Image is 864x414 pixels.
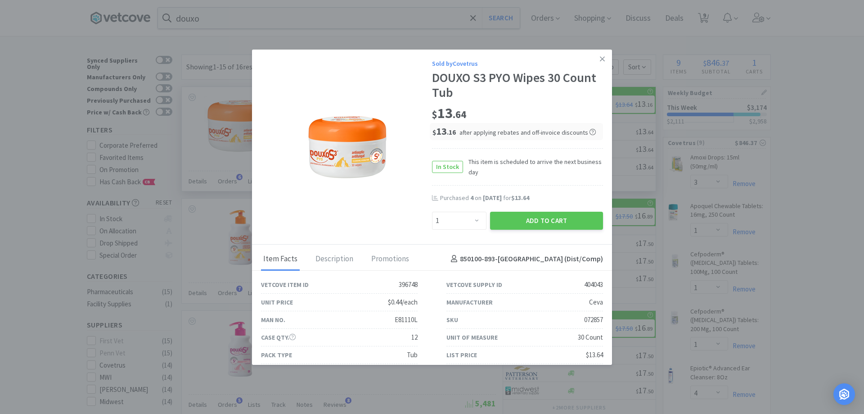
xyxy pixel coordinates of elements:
div: $13.64 [586,350,603,360]
div: Unit of Measure [446,332,498,342]
span: $13.64 [511,194,529,202]
div: Open Intercom Messenger [833,383,855,405]
div: Tub [407,350,418,360]
div: 072857 [584,314,603,325]
div: Purchased on for [440,194,603,203]
div: 30 Count [578,332,603,343]
span: . 64 [453,108,466,121]
div: List Price [446,350,477,360]
span: . 16 [447,128,456,136]
span: This item is scheduled to arrive the next business day [463,157,603,177]
h4: 850100-893 - [GEOGRAPHIC_DATA] (Dist/Comp) [447,253,603,265]
div: Vetcove Supply ID [446,280,502,290]
div: 404043 [584,279,603,290]
div: 396748 [399,279,418,290]
div: Sold by Covetrus [432,59,603,68]
span: 4 [470,194,473,202]
span: $ [432,128,436,136]
div: $0.44/each [388,297,418,308]
span: 13 [432,125,456,137]
span: [DATE] [483,194,502,202]
div: Promotions [369,248,411,271]
div: E81110L [395,314,418,325]
div: Man No. [261,315,285,325]
span: In Stock [432,161,463,173]
img: 653f18fde6ed4ff99c0ce854f7d2d6b1_404043.png [290,97,403,191]
div: 12 [411,332,418,343]
div: DOUXO S3 PYO Wipes 30 Count Tub [432,70,603,100]
div: Pack Type [261,350,292,360]
div: Unit Price [261,297,293,307]
div: Vetcove Item ID [261,280,309,290]
span: $ [432,108,437,121]
span: after applying rebates and off-invoice discounts [459,128,596,136]
div: Case Qty. [261,332,296,342]
button: Add to Cart [490,212,603,230]
div: Item Facts [261,248,300,271]
div: Description [313,248,355,271]
div: SKU [446,315,458,325]
span: 13 [432,104,466,122]
div: Manufacturer [446,297,493,307]
div: Ceva [589,297,603,308]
